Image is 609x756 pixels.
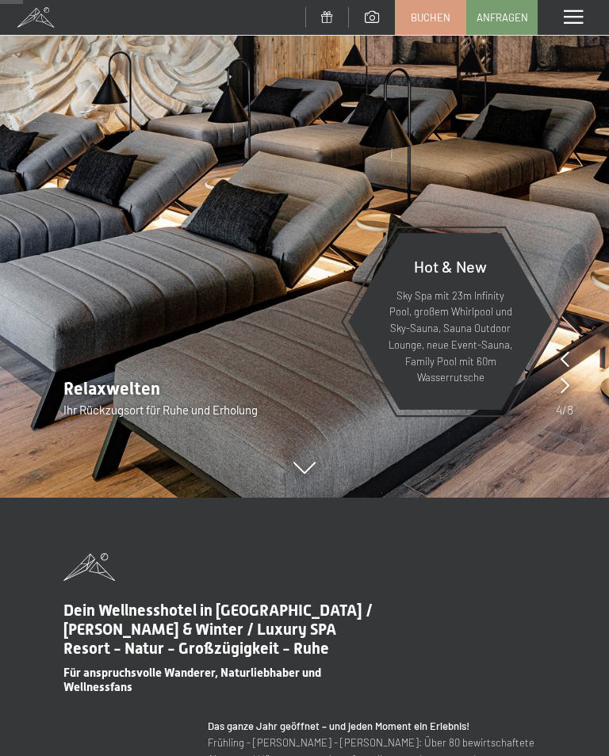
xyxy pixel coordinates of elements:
[63,403,258,417] span: Ihr Rückzugsort für Ruhe und Erholung
[562,401,567,418] span: /
[387,288,514,387] p: Sky Spa mit 23m Infinity Pool, großem Whirlpool und Sky-Sauna, Sauna Outdoor Lounge, neue Event-S...
[63,379,160,399] span: Relaxwelten
[411,10,450,25] span: Buchen
[63,601,373,658] span: Dein Wellnesshotel in [GEOGRAPHIC_DATA] / [PERSON_NAME] & Winter / Luxury SPA Resort - Natur - Gr...
[567,401,573,418] span: 8
[151,415,282,431] span: Einwilligung Marketing*
[347,232,553,410] a: Hot & New Sky Spa mit 23m Infinity Pool, großem Whirlpool und Sky-Sauna, Sauna Outdoor Lounge, ne...
[396,1,465,34] a: Buchen
[467,1,537,34] a: Anfragen
[63,666,321,694] span: Für anspruchsvolle Wanderer, Naturliebhaber und Wellnessfans
[208,720,469,732] strong: Das ganze Jahr geöffnet – und jeden Moment ein Erlebnis!
[477,10,528,25] span: Anfragen
[556,401,562,418] span: 4
[414,257,487,276] span: Hot & New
